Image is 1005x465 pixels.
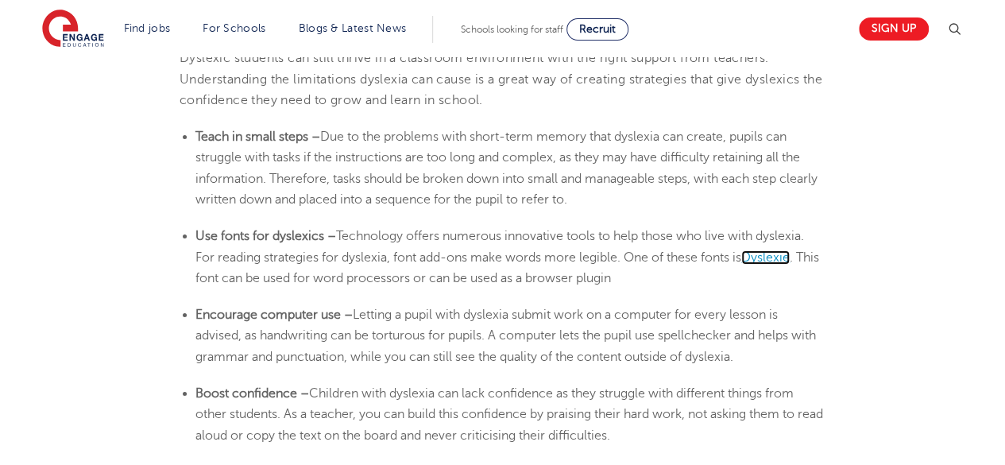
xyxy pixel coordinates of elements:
[741,250,790,265] a: Dyslexie
[195,308,816,364] span: Letting a pupil with dyslexia submit work on a computer for every lesson is advised, as handwriti...
[180,51,822,107] span: Dyslexic students can still thrive in a classroom environment with the right support from teacher...
[344,308,353,322] b: –
[859,17,929,41] a: Sign up
[195,386,823,443] span: Children with dyslexia can lack confidence as they struggle with different things from other stud...
[195,250,819,285] span: . This font can be used for word processors or can be used as a browser plugin
[299,22,407,34] a: Blogs & Latest News
[195,130,818,207] span: Due to the problems with short-term memory that dyslexia can create, pupils can struggle with tas...
[461,24,563,35] span: Schools looking for staff
[195,229,804,264] span: Technology offers numerous innovative tools to help those who live with dyslexia. For reading str...
[195,308,341,322] b: Encourage computer use
[579,23,616,35] span: Recruit
[195,130,320,144] b: Teach in small steps –
[195,386,309,401] b: Boost confidence –
[566,18,628,41] a: Recruit
[203,22,265,34] a: For Schools
[124,22,171,34] a: Find jobs
[42,10,104,49] img: Engage Education
[195,229,336,243] b: Use fonts for dyslexics –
